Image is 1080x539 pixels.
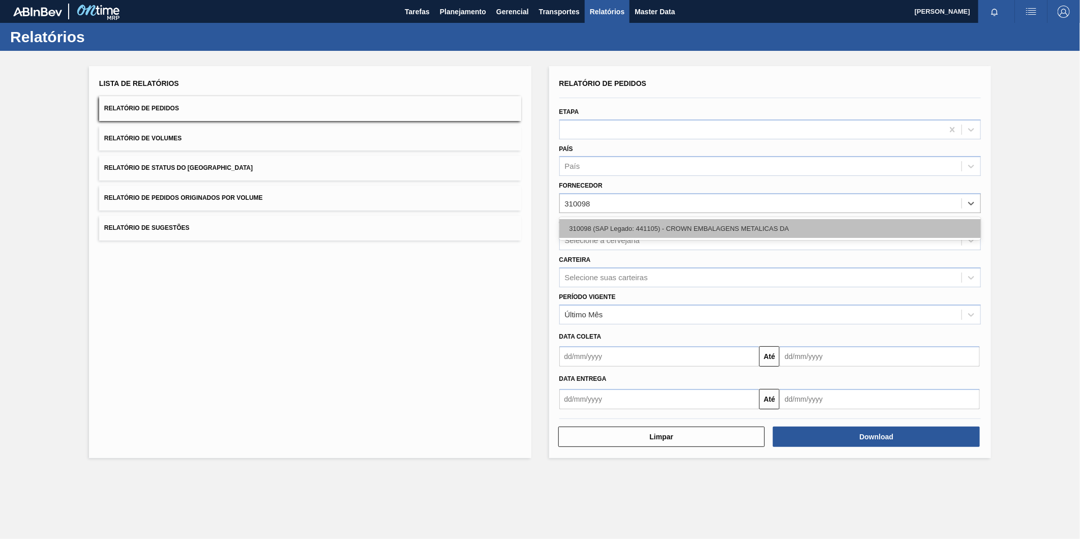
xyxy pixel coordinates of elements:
button: Relatório de Pedidos [99,96,521,121]
span: Relatório de Pedidos Originados por Volume [104,194,263,201]
img: TNhmsLtSVTkK8tSr43FrP2fwEKptu5GPRR3wAAAABJRU5ErkJggg== [13,7,62,16]
div: Selecione suas carteiras [565,273,648,282]
button: Download [773,427,980,447]
span: Planejamento [440,6,486,18]
button: Limpar [558,427,765,447]
button: Relatório de Sugestões [99,216,521,241]
input: dd/mm/yyyy [779,346,980,367]
label: Período Vigente [559,293,616,301]
span: Relatório de Sugestões [104,224,190,231]
span: Transportes [539,6,580,18]
label: País [559,145,573,153]
button: Notificações [978,5,1011,19]
input: dd/mm/yyyy [559,389,760,409]
div: Selecione a cervejaria [565,236,640,245]
span: Relatórios [590,6,624,18]
img: userActions [1025,6,1037,18]
label: Etapa [559,108,579,115]
span: Relatório de Volumes [104,135,182,142]
button: Até [759,389,779,409]
div: Último Mês [565,310,603,319]
span: Relatório de Status do [GEOGRAPHIC_DATA] [104,164,253,171]
input: dd/mm/yyyy [559,346,760,367]
button: Relatório de Pedidos Originados por Volume [99,186,521,211]
span: Relatório de Pedidos [559,79,647,87]
div: País [565,162,580,171]
label: Carteira [559,256,591,263]
button: Relatório de Status do [GEOGRAPHIC_DATA] [99,156,521,181]
span: Data entrega [559,375,607,382]
input: dd/mm/yyyy [779,389,980,409]
span: Tarefas [405,6,430,18]
span: Gerencial [496,6,529,18]
span: Lista de Relatórios [99,79,179,87]
div: 310098 (SAP Legado: 441105) - CROWN EMBALAGENS METALICAS DA [559,219,981,238]
span: Relatório de Pedidos [104,105,179,112]
img: Logout [1058,6,1070,18]
span: Data coleta [559,333,602,340]
label: Fornecedor [559,182,603,189]
button: Até [759,346,779,367]
button: Relatório de Volumes [99,126,521,151]
h1: Relatórios [10,31,191,43]
span: Master Data [635,6,675,18]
